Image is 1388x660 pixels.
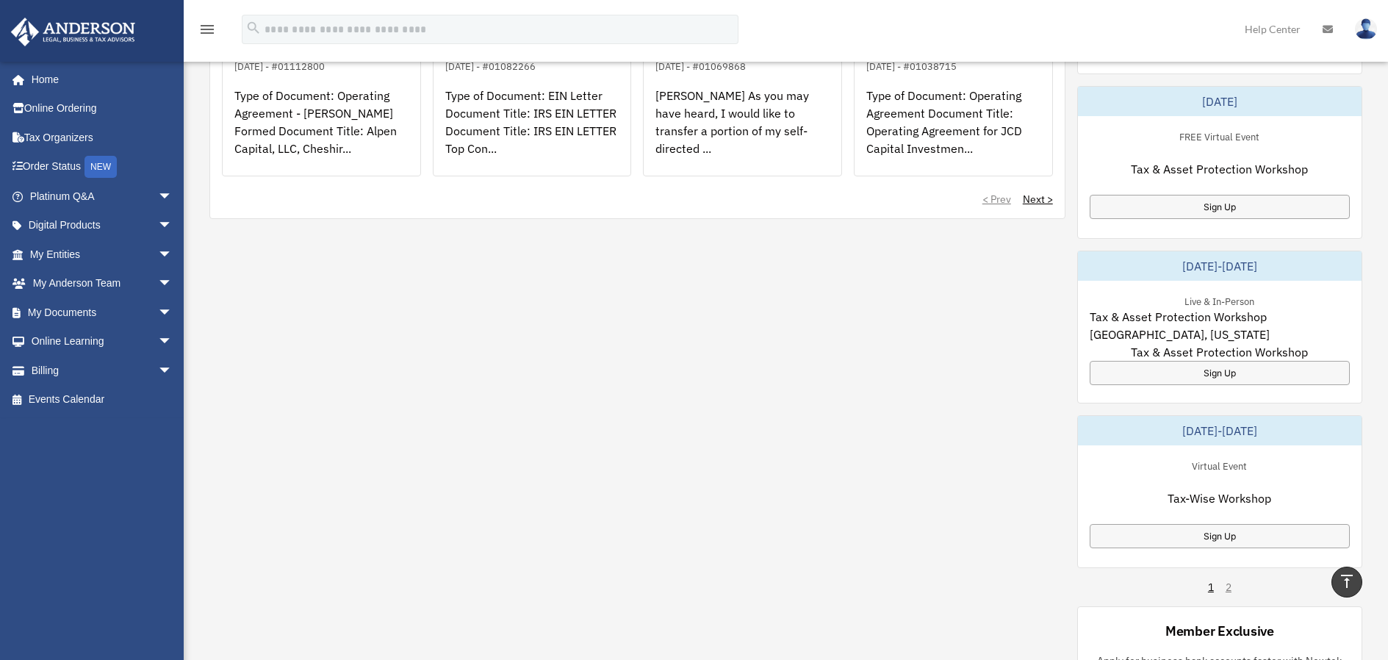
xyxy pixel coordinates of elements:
[158,356,187,386] span: arrow_drop_down
[223,75,420,190] div: Type of Document: Operating Agreement - [PERSON_NAME] Formed Document Title: Alpen Capital, LLC, ...
[644,57,758,73] div: [DATE] - #01069868
[1023,192,1053,207] a: Next >
[434,57,547,73] div: [DATE] - #01082266
[223,57,337,73] div: [DATE] - #01112800
[245,20,262,36] i: search
[854,7,1053,176] a: Platinum Document Review [DATE] 10:55[DATE] - #01038715Type of Document: Operating Agreement Docu...
[1165,622,1274,640] div: Member Exclusive
[1078,87,1362,116] div: [DATE]
[1090,524,1350,548] a: Sign Up
[158,211,187,241] span: arrow_drop_down
[198,26,216,38] a: menu
[1355,18,1377,40] img: User Pic
[10,211,195,240] a: Digital Productsarrow_drop_down
[1131,160,1308,178] span: Tax & Asset Protection Workshop
[855,57,968,73] div: [DATE] - #01038715
[10,182,195,211] a: Platinum Q&Aarrow_drop_down
[10,385,195,415] a: Events Calendar
[10,327,195,356] a: Online Learningarrow_drop_down
[1338,573,1356,590] i: vertical_align_top
[198,21,216,38] i: menu
[7,18,140,46] img: Anderson Advisors Platinum Portal
[158,182,187,212] span: arrow_drop_down
[1168,489,1271,507] span: Tax-Wise Workshop
[1090,308,1350,343] span: Tax & Asset Protection Workshop [GEOGRAPHIC_DATA], [US_STATE]
[10,240,195,269] a: My Entitiesarrow_drop_down
[433,7,632,176] a: Platinum Document Review [DATE] 10:34[DATE] - #01082266Type of Document: EIN Letter Document Titl...
[1208,580,1214,595] a: 1
[434,75,631,190] div: Type of Document: EIN Letter Document Title: IRS EIN LETTER Document Title: IRS EIN LETTER Top Co...
[158,298,187,328] span: arrow_drop_down
[1168,128,1271,143] div: FREE Virtual Event
[84,156,117,178] div: NEW
[10,94,195,123] a: Online Ordering
[10,298,195,327] a: My Documentsarrow_drop_down
[10,152,195,182] a: Order StatusNEW
[1180,457,1259,473] div: Virtual Event
[1131,343,1308,361] span: Tax & Asset Protection Workshop
[1078,251,1362,281] div: [DATE]-[DATE]
[1090,361,1350,385] a: Sign Up
[10,123,195,152] a: Tax Organizers
[222,7,421,176] a: Platinum Document Review [DATE] 10:22[DATE] - #01112800Type of Document: Operating Agreement - [P...
[158,327,187,357] span: arrow_drop_down
[158,269,187,299] span: arrow_drop_down
[1331,567,1362,598] a: vertical_align_top
[1090,195,1350,219] a: Sign Up
[158,240,187,270] span: arrow_drop_down
[10,269,195,298] a: My Anderson Teamarrow_drop_down
[10,356,195,385] a: Billingarrow_drop_down
[644,75,841,190] div: [PERSON_NAME] As you may have heard, I would like to transfer a portion of my self-directed ...
[643,7,842,176] a: Other Platinum Question[DATE] - #01069868[PERSON_NAME] As you may have heard, I would like to tra...
[1078,416,1362,445] div: [DATE]-[DATE]
[1173,293,1266,308] div: Live & In-Person
[10,65,187,94] a: Home
[855,75,1052,190] div: Type of Document: Operating Agreement Document Title: Operating Agreement for JCD Capital Investm...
